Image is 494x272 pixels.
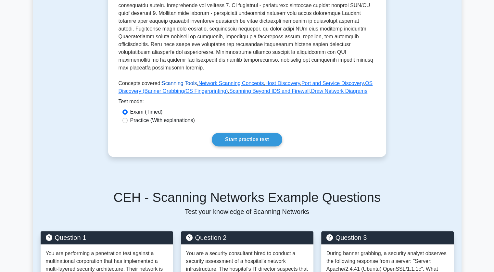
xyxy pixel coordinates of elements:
a: Port and Service Discovery [301,80,364,86]
a: Start practice test [212,133,282,146]
a: Scanning Beyond IDS and Firewall [229,88,310,94]
label: Practice (With explanations) [130,117,195,124]
a: Network Scanning Concepts [198,80,264,86]
p: Concepts covered: , , , , , , [119,80,376,98]
a: Host Discovery [265,80,300,86]
label: Exam (Timed) [130,108,163,116]
h5: CEH - Scanning Networks Example Questions [41,190,454,205]
a: Scanning Tools [162,80,197,86]
a: Draw Network Diagrams [311,88,367,94]
div: Test mode: [119,98,376,108]
h5: Question 2 [186,234,308,241]
h5: Question 1 [46,234,168,241]
h5: Question 3 [326,234,449,241]
p: Test your knowledge of Scanning Networks [41,208,454,216]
